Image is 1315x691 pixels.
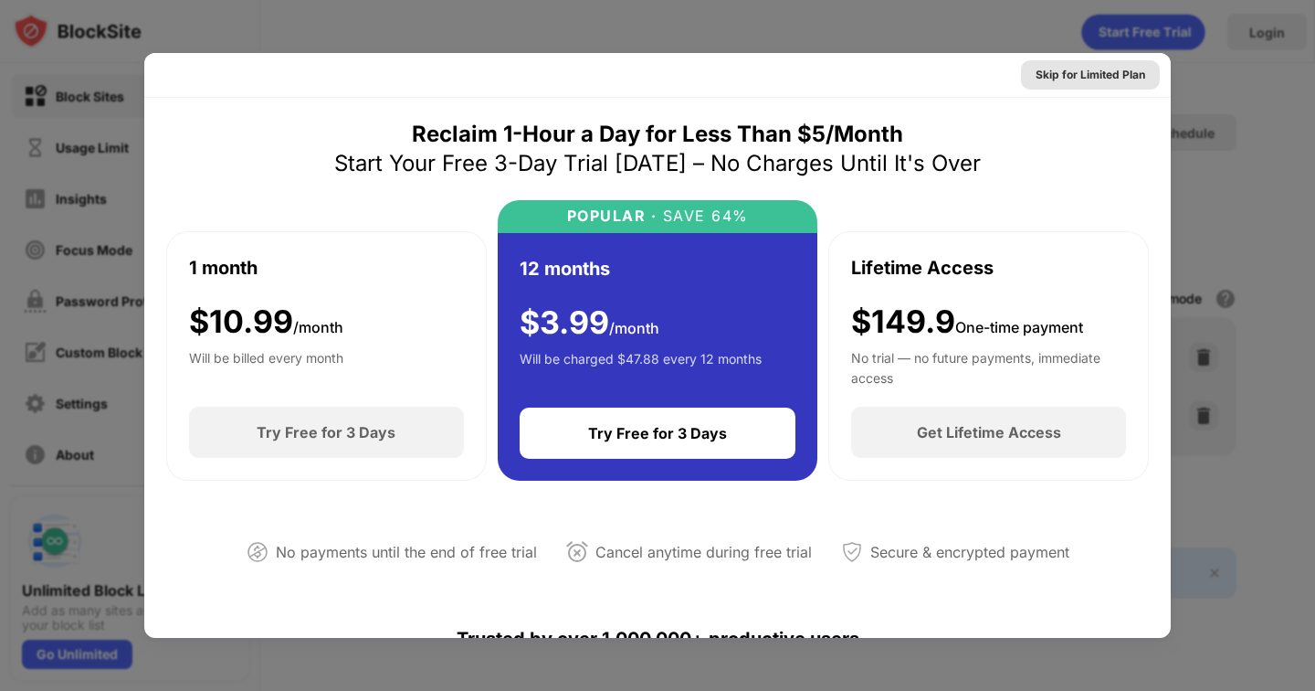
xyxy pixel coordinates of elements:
div: 1 month [189,254,258,282]
div: Will be billed every month [189,348,343,385]
div: 12 months [520,255,610,282]
div: No trial — no future payments, immediate access [851,348,1126,385]
div: Cancel anytime during free trial [595,539,812,566]
div: $ 10.99 [189,303,343,341]
div: Secure & encrypted payment [870,539,1069,566]
div: $149.9 [851,303,1083,341]
div: Try Free for 3 Days [257,423,395,441]
div: Try Free for 3 Days [588,424,727,442]
img: not-paying [247,541,268,563]
div: Reclaim 1-Hour a Day for Less Than $5/Month [412,120,903,149]
div: No payments until the end of free trial [276,539,537,566]
img: cancel-anytime [566,541,588,563]
img: secured-payment [841,541,863,563]
div: Get Lifetime Access [917,423,1061,441]
div: Trusted by over 1,000,000+ productive users [166,595,1149,683]
div: Will be charged $47.88 every 12 months [520,349,762,386]
div: Start Your Free 3-Day Trial [DATE] – No Charges Until It's Over [334,149,981,178]
div: SAVE 64% [657,207,749,225]
div: Lifetime Access [851,254,994,282]
span: /month [293,318,343,336]
div: Skip for Limited Plan [1036,66,1145,84]
div: $ 3.99 [520,304,659,342]
div: POPULAR · [567,207,657,225]
span: /month [609,319,659,337]
span: One-time payment [955,318,1083,336]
